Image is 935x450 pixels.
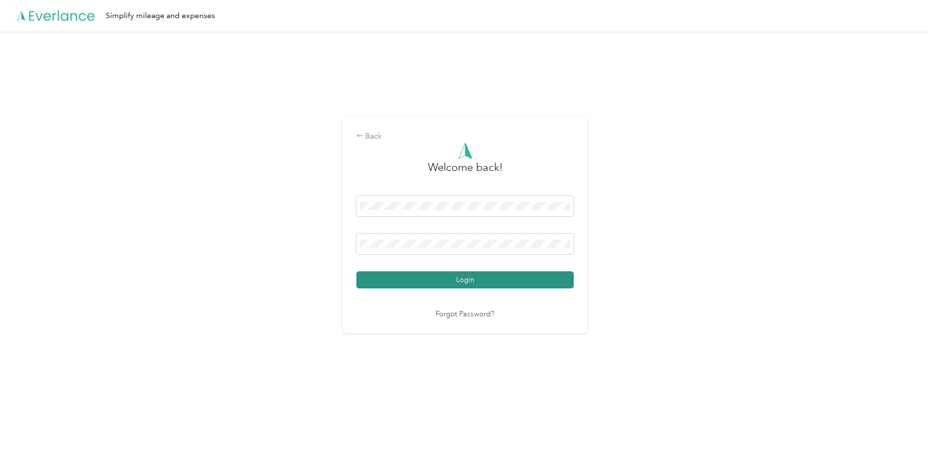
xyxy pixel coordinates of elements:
iframe: Everlance-gr Chat Button Frame [880,395,935,450]
h3: greeting [428,159,503,186]
button: Login [356,271,574,288]
a: Forgot Password? [436,309,494,320]
div: Simplify mileage and expenses [106,10,215,22]
div: Back [356,131,574,142]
